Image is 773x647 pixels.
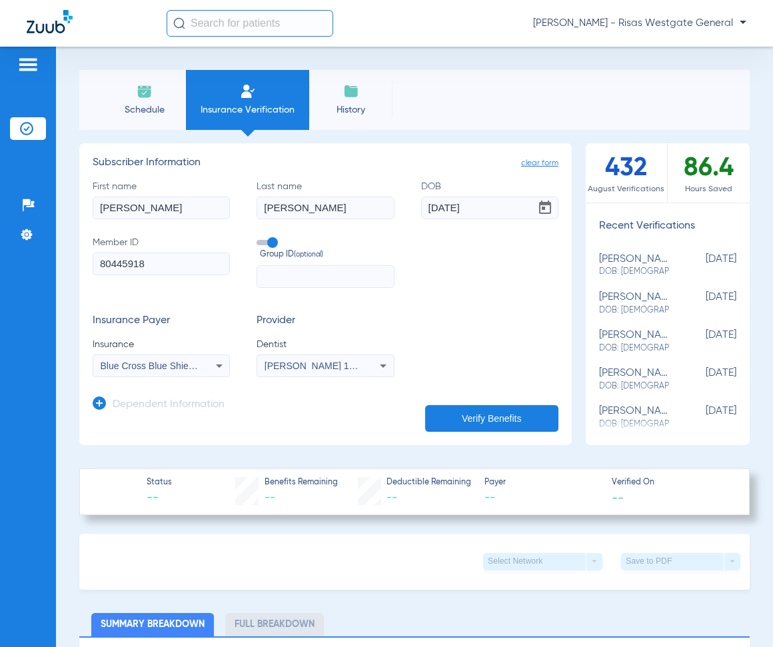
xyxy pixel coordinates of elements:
label: First name [93,180,230,219]
span: Insurance [93,338,230,351]
span: -- [612,490,624,504]
small: (optional) [294,249,323,261]
span: -- [265,492,275,503]
span: [DATE] [670,253,736,278]
span: Dentist [257,338,394,351]
span: History [319,103,383,117]
span: Payer [484,477,600,489]
h3: Subscriber Information [93,157,558,170]
label: Last name [257,180,394,219]
input: DOBOpen calendar [421,197,558,219]
span: Status [147,477,172,489]
div: 432 [586,143,668,203]
img: History [343,83,359,99]
h3: Insurance Payer [93,315,230,328]
span: clear form [521,157,558,170]
span: DOB: [DEMOGRAPHIC_DATA] [599,266,670,278]
input: Member ID [93,253,230,275]
span: Insurance Verification [196,103,299,117]
div: [PERSON_NAME] [599,329,670,354]
span: [DATE] [670,405,736,430]
span: Benefits Remaining [265,477,338,489]
h3: Dependent Information [113,398,225,412]
h3: Recent Verifications [586,220,750,233]
span: -- [147,490,172,506]
div: [PERSON_NAME] [599,367,670,392]
li: Full Breakdown [225,613,324,636]
img: Schedule [137,83,153,99]
div: 86.4 [668,143,750,203]
span: [DATE] [670,329,736,354]
span: August Verifications [586,183,667,196]
div: [PERSON_NAME] [599,253,670,278]
input: Last name [257,197,394,219]
span: Group ID [260,249,394,261]
span: Blue Cross Blue Shield Of [US_STATE] [101,360,263,371]
img: Zuub Logo [27,10,73,33]
span: [PERSON_NAME] - Risas Westgate General [533,17,746,30]
span: Deductible Remaining [386,477,471,489]
img: hamburger-icon [17,57,39,73]
span: -- [386,492,397,503]
span: DOB: [DEMOGRAPHIC_DATA] [599,380,670,392]
span: [PERSON_NAME] 1902386634 [265,360,396,371]
li: Summary Breakdown [91,613,214,636]
span: [DATE] [670,291,736,316]
img: Search Icon [173,17,185,29]
h3: Provider [257,315,394,328]
label: Member ID [93,236,230,288]
button: Verify Benefits [425,405,558,432]
span: DOB: [DEMOGRAPHIC_DATA] [599,342,670,354]
span: Schedule [113,103,176,117]
span: DOB: [DEMOGRAPHIC_DATA] [599,305,670,317]
div: [PERSON_NAME] [599,405,670,430]
img: Manual Insurance Verification [240,83,256,99]
input: First name [93,197,230,219]
input: Search for patients [167,10,333,37]
span: Hours Saved [668,183,750,196]
span: Verified On [612,477,728,489]
span: [DATE] [670,367,736,392]
div: [PERSON_NAME] [PERSON_NAME] [599,291,670,316]
span: -- [484,490,600,506]
iframe: Chat Widget [706,583,773,647]
button: Open calendar [532,195,558,221]
label: DOB [421,180,558,219]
